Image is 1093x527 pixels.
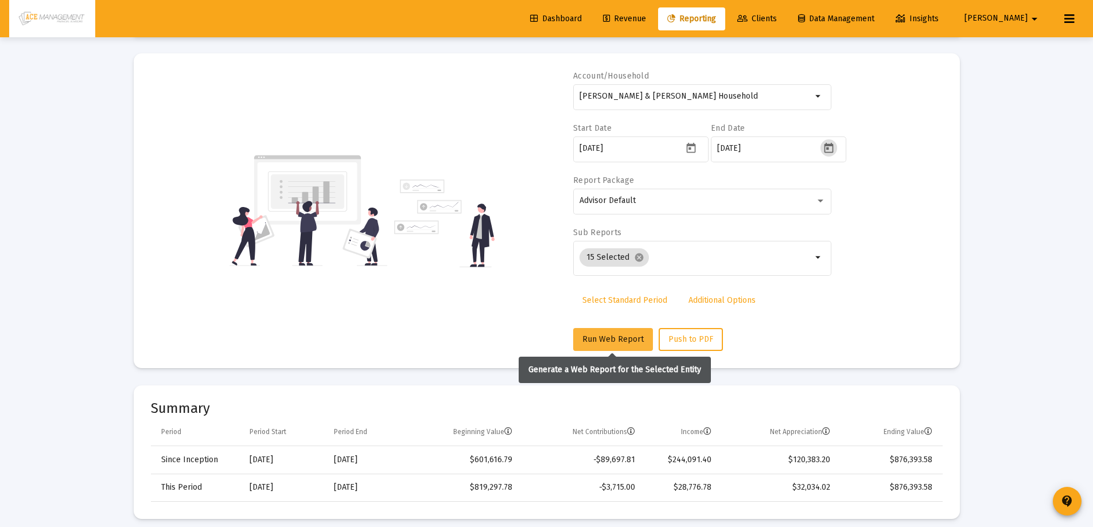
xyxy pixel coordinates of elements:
[812,89,826,103] mat-icon: arrow_drop_down
[689,295,756,305] span: Additional Options
[406,474,520,501] td: $819,297.78
[798,14,874,24] span: Data Management
[18,7,87,30] img: Dashboard
[838,446,942,474] td: $876,393.58
[151,446,242,474] td: Since Inception
[573,123,612,133] label: Start Date
[719,474,838,501] td: $32,034.02
[250,454,318,466] div: [DATE]
[573,228,621,237] label: Sub Reports
[643,446,719,474] td: $244,091.40
[634,252,644,263] mat-icon: cancel
[579,248,649,267] mat-chip: 15 Selected
[737,14,777,24] span: Clients
[334,482,398,493] div: [DATE]
[573,427,635,436] div: Net Contributions
[453,427,512,436] div: Beginning Value
[521,7,591,30] a: Dashboard
[964,14,1028,24] span: [PERSON_NAME]
[838,474,942,501] td: $876,393.58
[683,139,699,156] button: Open calendar
[406,419,520,446] td: Column Beginning Value
[719,446,838,474] td: $120,383.20
[230,154,387,267] img: reporting
[896,14,939,24] span: Insights
[1028,7,1041,30] mat-icon: arrow_drop_down
[643,474,719,501] td: $28,776.78
[658,7,725,30] a: Reporting
[334,454,398,466] div: [DATE]
[242,419,326,446] td: Column Period Start
[334,427,367,436] div: Period End
[579,144,683,153] input: Select a date
[594,7,655,30] a: Revenue
[394,179,495,267] img: reporting-alt
[681,427,711,436] div: Income
[582,334,644,344] span: Run Web Report
[582,295,667,305] span: Select Standard Period
[820,139,837,156] button: Open calendar
[886,7,948,30] a: Insights
[530,14,582,24] span: Dashboard
[326,419,406,446] td: Column Period End
[838,419,942,446] td: Column Ending Value
[579,92,812,101] input: Search or select an account or household
[573,71,649,81] label: Account/Household
[951,7,1055,30] button: [PERSON_NAME]
[520,419,643,446] td: Column Net Contributions
[668,334,713,344] span: Push to PDF
[728,7,786,30] a: Clients
[812,251,826,264] mat-icon: arrow_drop_down
[250,427,286,436] div: Period Start
[717,144,820,153] input: Select a date
[151,403,943,414] mat-card-title: Summary
[711,123,745,133] label: End Date
[151,419,943,502] div: Data grid
[573,328,653,351] button: Run Web Report
[719,419,838,446] td: Column Net Appreciation
[520,446,643,474] td: -$89,697.81
[579,246,812,269] mat-chip-list: Selection
[573,175,634,185] label: Report Package
[667,14,716,24] span: Reporting
[789,7,884,30] a: Data Management
[770,427,830,436] div: Net Appreciation
[603,14,646,24] span: Revenue
[659,328,723,351] button: Push to PDF
[643,419,719,446] td: Column Income
[520,474,643,501] td: -$3,715.00
[161,427,181,436] div: Period
[579,196,636,205] span: Advisor Default
[151,419,242,446] td: Column Period
[1060,494,1074,508] mat-icon: contact_support
[250,482,318,493] div: [DATE]
[884,427,932,436] div: Ending Value
[151,474,242,501] td: This Period
[406,446,520,474] td: $601,616.79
